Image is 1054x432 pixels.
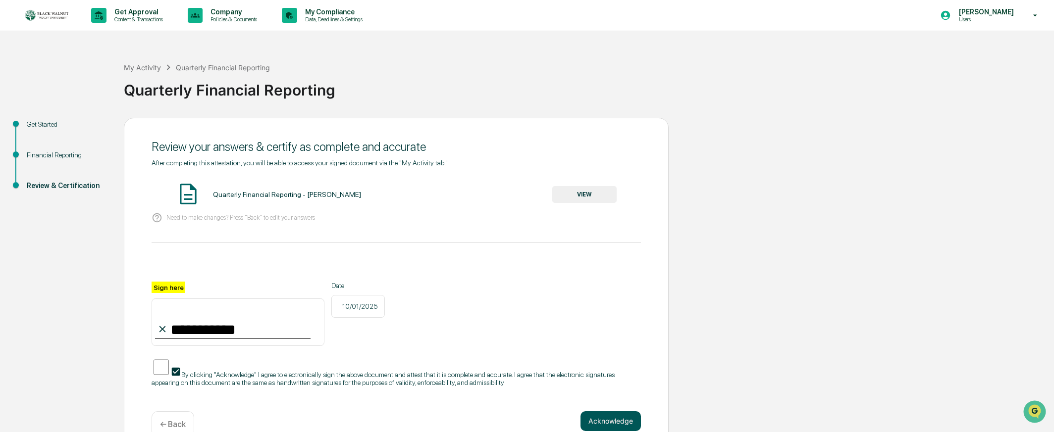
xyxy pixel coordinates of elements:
input: By clicking "Acknowledge" I agree to electronically sign the above document and attest that it is... [154,357,169,377]
a: Powered byPylon [70,167,120,175]
p: [PERSON_NAME] [951,8,1019,16]
p: Get Approval [106,8,168,16]
div: Quarterly Financial Reporting [176,63,270,72]
p: Policies & Documents [203,16,262,23]
button: Start new chat [168,79,180,91]
p: Data, Deadlines & Settings [297,16,368,23]
span: Attestations [82,125,123,135]
p: My Compliance [297,8,368,16]
a: 🖐️Preclearance [6,121,68,139]
a: 🔎Data Lookup [6,140,66,157]
div: We're available if you need us! [34,86,125,94]
div: 🗄️ [72,126,80,134]
div: 10/01/2025 [331,295,385,318]
label: Sign here [152,282,185,293]
span: By clicking "Acknowledge" I agree to electronically sign the above document and attest that it is... [152,371,615,386]
span: Data Lookup [20,144,62,153]
div: Review your answers & certify as complete and accurate [152,140,641,154]
span: After completing this attestation, you will be able to access your signed document via the "My Ac... [152,159,448,167]
button: VIEW [552,186,617,203]
span: Preclearance [20,125,64,135]
div: Financial Reporting [27,150,108,160]
div: Get Started [27,119,108,130]
div: Review & Certification [27,181,108,191]
img: logo [24,9,71,22]
div: 🔎 [10,144,18,152]
div: Start new chat [34,76,162,86]
p: ← Back [160,420,186,429]
p: Users [951,16,1019,23]
span: Pylon [99,168,120,175]
button: Acknowledge [580,411,641,431]
div: 🖐️ [10,126,18,134]
p: Company [203,8,262,16]
img: Document Icon [176,182,201,206]
label: Date [331,282,385,289]
iframe: Open customer support [1022,399,1049,426]
div: Quarterly Financial Reporting [124,73,1049,99]
p: How can we help? [10,21,180,37]
div: Quarterly Financial Reporting - [PERSON_NAME] [213,191,361,198]
img: 1746055101610-c473b297-6a78-478c-a979-82029cc54cd1 [10,76,28,94]
a: 🗄️Attestations [68,121,127,139]
p: Content & Transactions [106,16,168,23]
div: My Activity [124,63,161,72]
p: Need to make changes? Press "Back" to edit your answers [166,214,315,221]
